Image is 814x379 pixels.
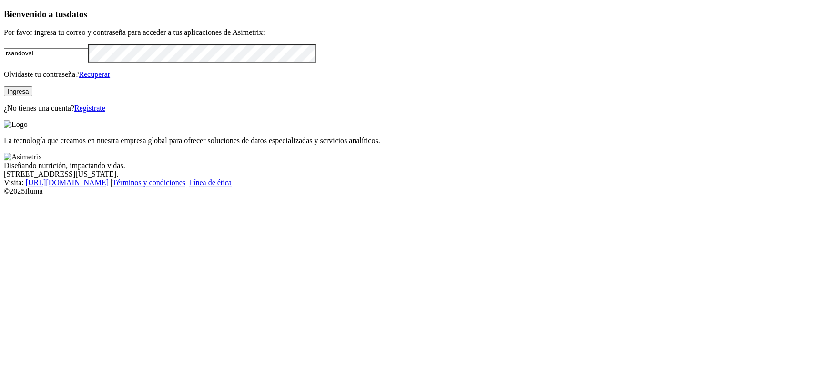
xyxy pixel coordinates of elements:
[4,187,810,196] div: © 2025 Iluma
[4,153,42,161] img: Asimetrix
[74,104,105,112] a: Regístrate
[26,179,109,187] a: [URL][DOMAIN_NAME]
[4,120,28,129] img: Logo
[4,137,810,145] p: La tecnología que creamos en nuestra empresa global para ofrecer soluciones de datos especializad...
[67,9,87,19] span: datos
[4,161,810,170] div: Diseñando nutrición, impactando vidas.
[79,70,110,78] a: Recuperar
[4,9,810,20] h3: Bienvenido a tus
[4,86,32,96] button: Ingresa
[112,179,185,187] a: Términos y condiciones
[4,48,88,58] input: Tu correo
[4,28,810,37] p: Por favor ingresa tu correo y contraseña para acceder a tus aplicaciones de Asimetrix:
[4,70,810,79] p: Olvidaste tu contraseña?
[4,104,810,113] p: ¿No tienes una cuenta?
[4,170,810,179] div: [STREET_ADDRESS][US_STATE].
[4,179,810,187] div: Visita : | |
[189,179,232,187] a: Línea de ética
